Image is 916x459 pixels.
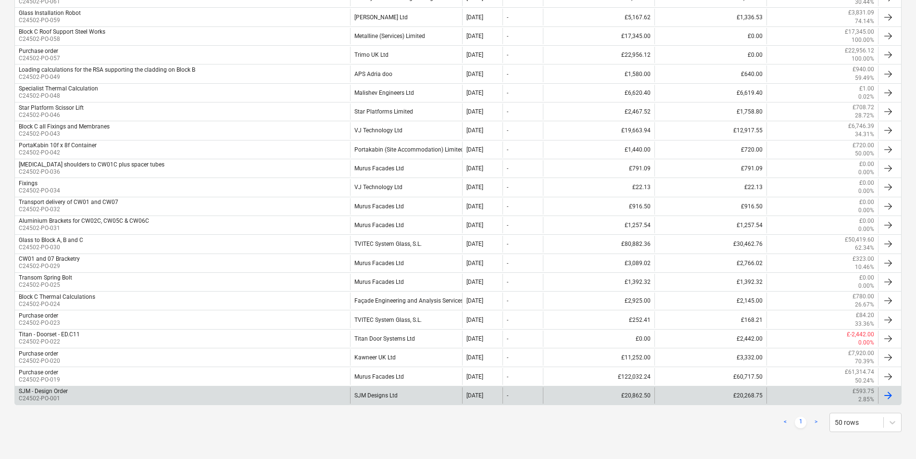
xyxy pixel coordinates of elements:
div: [DATE] [466,184,483,191]
p: £0.00 [859,160,874,168]
p: £708.72 [853,103,874,112]
p: £593.75 [853,387,874,395]
p: C24502-PO-034 [19,187,60,195]
div: Murus Facades Ltd [350,160,462,177]
div: - [507,165,508,172]
div: - [507,354,508,361]
p: 50.24% [855,377,874,385]
div: [DATE] [466,297,483,304]
div: £1,392.32 [654,274,766,290]
p: C24502-PO-036 [19,168,164,176]
div: [PERSON_NAME] Ltd [350,9,462,25]
div: [DATE] [466,260,483,267]
div: Block C Thermal Calculations [19,293,95,300]
div: £2,766.02 [654,255,766,271]
div: [DATE] [466,354,483,361]
p: £0.00 [859,274,874,282]
p: C24502-PO-046 [19,111,84,119]
div: - [507,89,508,96]
div: £6,620.40 [543,85,654,101]
div: £640.00 [654,65,766,82]
p: C24502-PO-057 [19,54,60,63]
div: [DATE] [466,71,483,77]
div: £252.41 [543,311,654,328]
div: - [507,335,508,342]
div: £168.21 [654,311,766,328]
div: [DATE] [466,241,483,247]
div: Block C Roof Support Steel Works [19,28,105,35]
div: Purchase order [19,369,58,376]
p: C24502-PO-031 [19,224,149,232]
p: £61,314.74 [845,368,874,376]
div: - [507,297,508,304]
div: £916.50 [654,198,766,215]
div: £20,862.50 [543,387,654,404]
div: £6,619.40 [654,85,766,101]
div: SJM - Design Order [19,388,68,395]
div: - [507,33,508,39]
p: £7,920.00 [848,349,874,357]
div: [DATE] [466,14,483,21]
div: - [507,373,508,380]
div: [DATE] [466,222,483,229]
p: C24502-PO-019 [19,376,60,384]
div: £17,345.00 [543,28,654,44]
div: £1,257.54 [654,217,766,233]
div: [DATE] [466,33,483,39]
p: C24502-PO-001 [19,395,68,403]
p: C24502-PO-058 [19,35,105,43]
div: Malishev Engineers Ltd [350,85,462,101]
p: £1.00 [859,85,874,93]
p: C24502-PO-020 [19,357,60,365]
div: - [507,146,508,153]
p: 28.72% [855,112,874,120]
p: C24502-PO-042 [19,149,97,157]
div: Glass to Block A, B and C [19,237,83,243]
div: [DATE] [466,51,483,58]
div: [DATE] [466,373,483,380]
div: - [507,71,508,77]
div: APS Adria doo [350,65,462,82]
p: 0.00% [858,225,874,233]
p: £0.00 [859,179,874,187]
div: [DATE] [466,279,483,285]
p: 0.02% [858,93,874,101]
div: - [507,51,508,58]
div: Façade Engineering and Analysis Services Limited [350,293,462,309]
div: [DATE] [466,203,483,210]
div: Aluminium Brackets for CW02C, CW05C & CW06C [19,217,149,224]
div: Titan - Doorset - ED.C11 [19,331,80,338]
div: Loading calculations for the RSA supporting the cladding on Block B [19,66,195,73]
p: £-2,442.00 [847,331,874,339]
div: £1,758.80 [654,103,766,120]
div: TVITEC System Glass, S.L. [350,236,462,252]
div: £720.00 [654,141,766,158]
p: £0.00 [859,217,874,225]
div: - [507,279,508,285]
p: 0.00% [858,206,874,215]
div: VJ Technology Ltd [350,179,462,195]
div: £22.13 [654,179,766,195]
div: £1,336.53 [654,9,766,25]
div: - [507,317,508,323]
div: [DATE] [466,108,483,115]
div: Titan Door Systems Ltd [350,331,462,347]
div: Purchase order [19,48,58,54]
p: £84.20 [856,311,874,319]
p: 0.00% [858,187,874,195]
p: C24502-PO-059 [19,16,81,25]
div: Specialist Thermal Calculation [19,85,98,92]
div: - [507,222,508,229]
div: Purchase order [19,312,58,319]
div: £0.00 [654,47,766,63]
div: £12,917.55 [654,122,766,139]
div: £3,332.00 [654,349,766,366]
p: £3,831.09 [848,9,874,17]
p: 0.00% [858,339,874,347]
iframe: Chat Widget [868,413,916,459]
a: Page 1 is your current page [795,417,806,428]
p: 26.67% [855,301,874,309]
div: [DATE] [466,392,483,399]
p: 33.36% [855,320,874,328]
div: - [507,14,508,21]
